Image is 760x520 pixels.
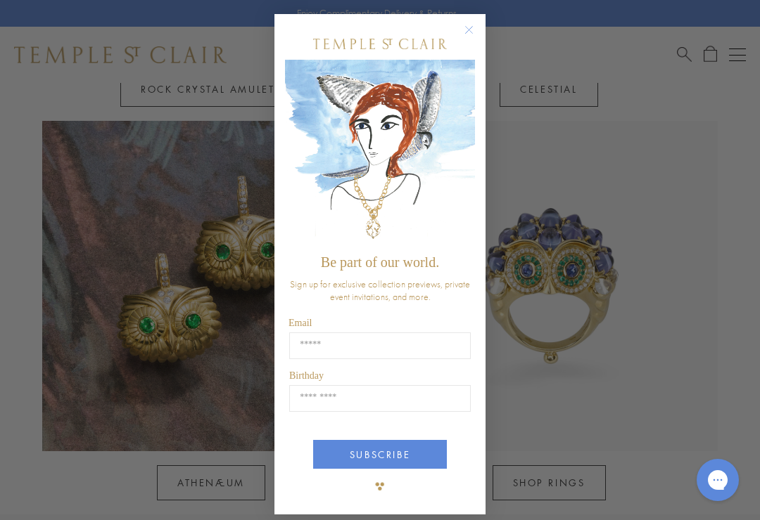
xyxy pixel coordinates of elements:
[289,318,312,328] span: Email
[285,60,475,247] img: c4a9eb12-d91a-4d4a-8ee0-386386f4f338.jpeg
[313,39,447,49] img: Temple St. Clair
[467,28,485,46] button: Close dialog
[321,254,439,270] span: Be part of our world.
[289,332,471,359] input: Email
[290,278,470,303] span: Sign up for exclusive collection previews, private event invitations, and more.
[366,472,394,500] img: TSC
[690,454,746,506] iframe: Gorgias live chat messenger
[313,440,447,469] button: SUBSCRIBE
[289,370,324,381] span: Birthday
